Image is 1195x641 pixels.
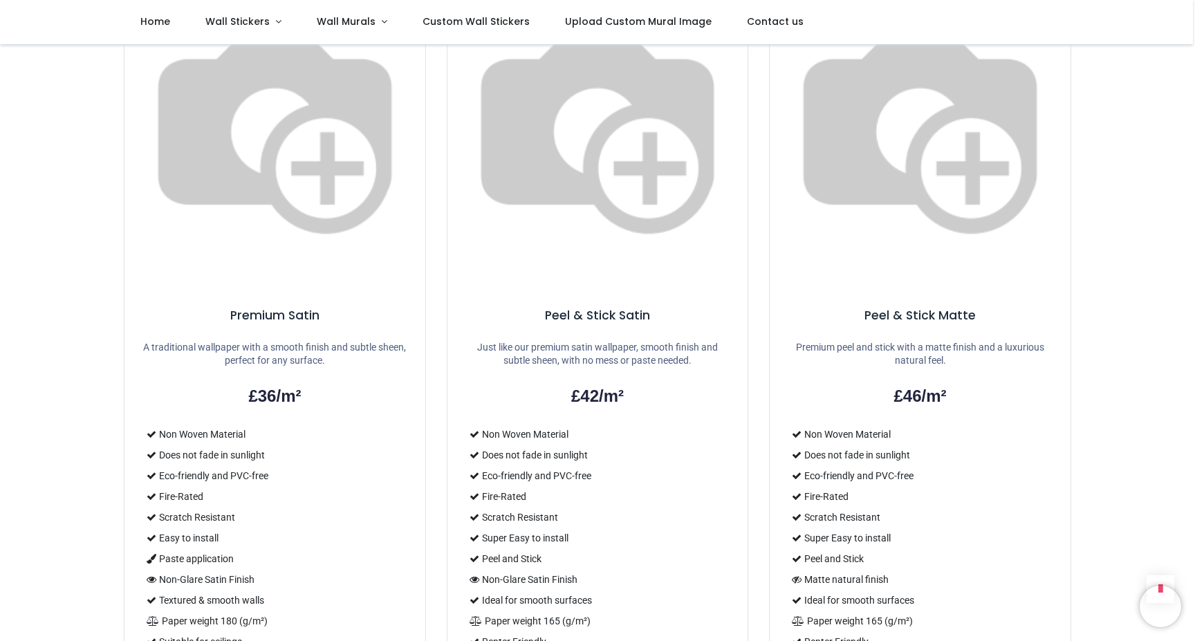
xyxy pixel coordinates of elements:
li: Ideal for smooth surfaces [786,590,1054,611]
li: Fire-Rated [141,486,409,507]
li: Does not fade in sunlight [464,445,732,465]
p: A traditional wallpaper with a smooth finish and subtle sheen, perfect for any surface. [141,341,409,368]
li: Scratch Resistant [141,507,409,528]
li: Eco-friendly and PVC-free [141,465,409,486]
li: Paper weight 165 (g/m²) [786,611,1054,631]
li: Paper weight 165 (g/m²) [464,611,732,631]
li: Non-Glare Satin Finish [464,569,732,590]
li: Non Woven Material [786,424,1054,445]
li: Does not fade in sunlight [786,445,1054,465]
li: Scratch Resistant [786,507,1054,528]
li: Non Woven Material [464,424,732,445]
iframe: Brevo live chat [1140,586,1181,627]
li: Super Easy to install [786,528,1054,548]
li: Fire-Rated [786,486,1054,507]
li: Eco-friendly and PVC-free [464,465,732,486]
li: Textured & smooth walls [141,590,409,611]
li: Super Easy to install [464,528,732,548]
li: Peel and Stick [786,548,1054,569]
h5: Peel & Stick Satin [464,307,732,324]
span: Upload Custom Mural Image [565,15,712,28]
h5: Premium Satin [141,307,409,324]
li: Fire-Rated [464,486,732,507]
span: Contact us [747,15,804,28]
span: Home [140,15,170,28]
p: Premium peel and stick with a matte finish and a luxurious natural feel. [786,341,1054,368]
span: Wall Murals [317,15,376,28]
h5: Peel & Stick Matte [786,307,1054,324]
li: Scratch Resistant [464,507,732,528]
li: Does not fade in sunlight [141,445,409,465]
li: Ideal for smooth surfaces [464,590,732,611]
span: Custom Wall Stickers [423,15,530,28]
li: Non-Glare Satin Finish [141,569,409,590]
li: Paste application [141,548,409,569]
span: Wall Stickers [205,15,270,28]
li: Peel and Stick [464,548,732,569]
li: Non Woven Material [141,424,409,445]
li: Easy to install [141,528,409,548]
h2: £42/m² [464,384,732,408]
li: Eco-friendly and PVC-free [786,465,1054,486]
p: Just like our premium satin wallpaper, smooth finish and subtle sheen, with no mess or paste needed. [464,341,732,368]
li: Matte natural finish [786,569,1054,590]
li: Paper weight 180 (g/m²) [141,611,409,631]
h2: £46/m² [786,384,1054,408]
h2: £36/m² [141,384,409,408]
